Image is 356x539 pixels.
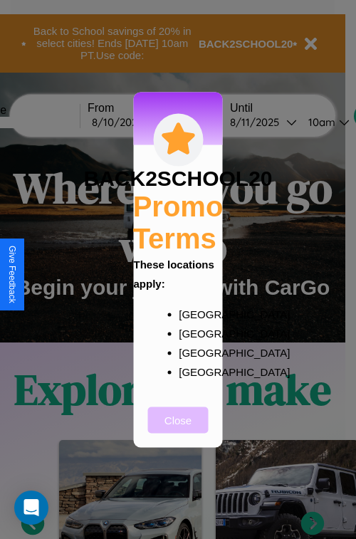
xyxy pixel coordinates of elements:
[7,246,17,303] div: Give Feedback
[134,258,214,289] b: These locations apply:
[179,304,206,323] p: [GEOGRAPHIC_DATA]
[14,491,48,525] div: Open Intercom Messenger
[83,166,272,190] h3: BACK2SCHOOL20
[179,362,206,381] p: [GEOGRAPHIC_DATA]
[179,323,206,342] p: [GEOGRAPHIC_DATA]
[148,407,209,433] button: Close
[179,342,206,362] p: [GEOGRAPHIC_DATA]
[133,190,224,254] h2: Promo Terms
